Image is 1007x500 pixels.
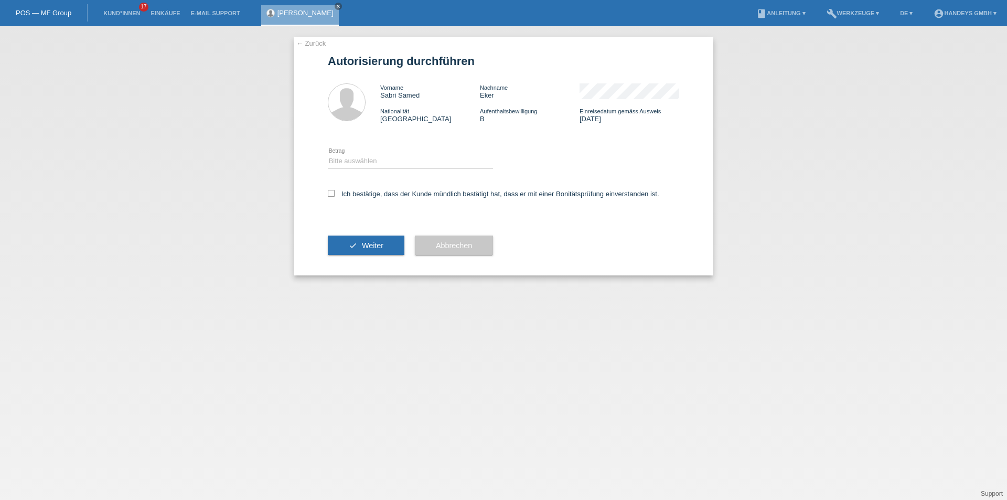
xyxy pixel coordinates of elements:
button: check Weiter [328,236,404,256]
div: B [480,107,580,123]
a: Kund*innen [98,10,145,16]
a: E-Mail Support [186,10,245,16]
label: Ich bestätige, dass der Kunde mündlich bestätigt hat, dass er mit einer Bonitätsprüfung einversta... [328,190,659,198]
a: close [335,3,342,10]
a: Einkäufe [145,10,185,16]
a: bookAnleitung ▾ [751,10,810,16]
i: book [756,8,767,19]
span: Nationalität [380,108,409,114]
i: close [336,4,341,9]
span: Vorname [380,84,403,91]
div: [DATE] [580,107,679,123]
div: Eker [480,83,580,99]
a: Support [981,490,1003,497]
i: account_circle [934,8,944,19]
a: account_circleHandeys GmbH ▾ [928,10,1002,16]
span: Weiter [362,241,383,250]
a: POS — MF Group [16,9,71,17]
a: buildWerkzeuge ▾ [821,10,885,16]
i: build [827,8,837,19]
a: DE ▾ [895,10,918,16]
span: Einreisedatum gemäss Ausweis [580,108,661,114]
div: [GEOGRAPHIC_DATA] [380,107,480,123]
a: ← Zurück [296,39,326,47]
span: Abbrechen [436,241,472,250]
span: Nachname [480,84,508,91]
span: 17 [139,3,148,12]
a: [PERSON_NAME] [277,9,334,17]
h1: Autorisierung durchführen [328,55,679,68]
i: check [349,241,357,250]
button: Abbrechen [415,236,493,256]
span: Aufenthaltsbewilligung [480,108,537,114]
div: Sabri Samed [380,83,480,99]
